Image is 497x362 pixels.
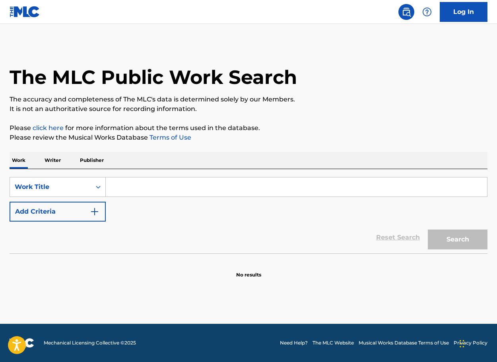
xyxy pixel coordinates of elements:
[42,152,63,169] p: Writer
[78,152,106,169] p: Publisher
[10,104,487,114] p: It is not an authoritative source for recording information.
[10,65,297,89] h1: The MLC Public Work Search
[10,133,487,142] p: Please review the Musical Works Database
[313,339,354,346] a: The MLC Website
[440,2,487,22] a: Log In
[90,207,99,216] img: 9d2ae6d4665cec9f34b9.svg
[422,7,432,17] img: help
[148,134,191,141] a: Terms of Use
[15,182,86,192] div: Work Title
[10,177,487,253] form: Search Form
[419,4,435,20] div: Help
[10,152,28,169] p: Work
[460,332,464,356] div: Drag
[236,262,261,278] p: No results
[398,4,414,20] a: Public Search
[10,202,106,222] button: Add Criteria
[402,7,411,17] img: search
[359,339,449,346] a: Musical Works Database Terms of Use
[44,339,136,346] span: Mechanical Licensing Collective © 2025
[10,95,487,104] p: The accuracy and completeness of The MLC's data is determined solely by our Members.
[10,123,487,133] p: Please for more information about the terms used in the database.
[33,124,64,132] a: click here
[280,339,308,346] a: Need Help?
[10,338,34,348] img: logo
[457,324,497,362] iframe: Chat Widget
[10,6,40,18] img: MLC Logo
[454,339,487,346] a: Privacy Policy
